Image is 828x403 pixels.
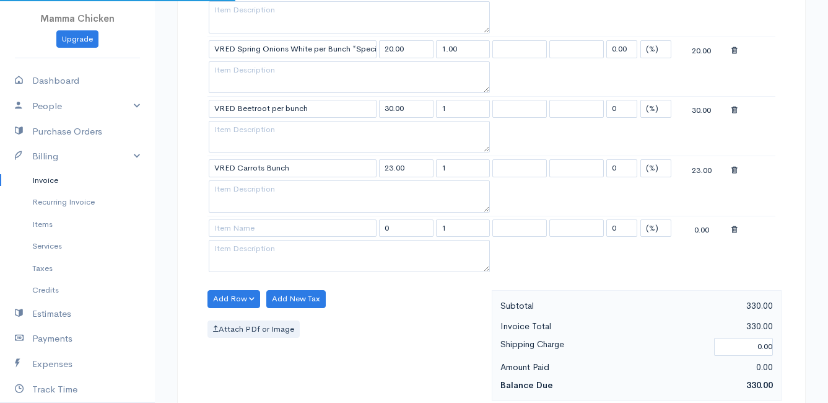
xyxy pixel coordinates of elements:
div: 23.00 [674,161,729,177]
a: Upgrade [56,30,98,48]
div: 330.00 [637,319,779,334]
label: Attach PDf or Image [207,321,300,339]
input: Item Name [209,100,377,118]
input: Item Name [209,40,377,58]
div: Amount Paid [494,360,637,375]
div: Invoice Total [494,319,637,334]
input: Item Name [209,159,377,177]
div: 0.00 [637,360,779,375]
span: 330.00 [746,379,773,391]
div: 330.00 [637,298,779,314]
div: Subtotal [494,298,637,314]
button: Add Row [207,290,260,308]
div: 20.00 [674,42,729,57]
strong: Balance Due [500,379,553,391]
div: 0.00 [674,221,729,236]
span: Mamma Chicken [40,12,115,24]
div: Shipping Charge [494,337,708,357]
input: Item Name [209,219,377,237]
div: 30.00 [674,101,729,117]
button: Add New Tax [266,290,326,308]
